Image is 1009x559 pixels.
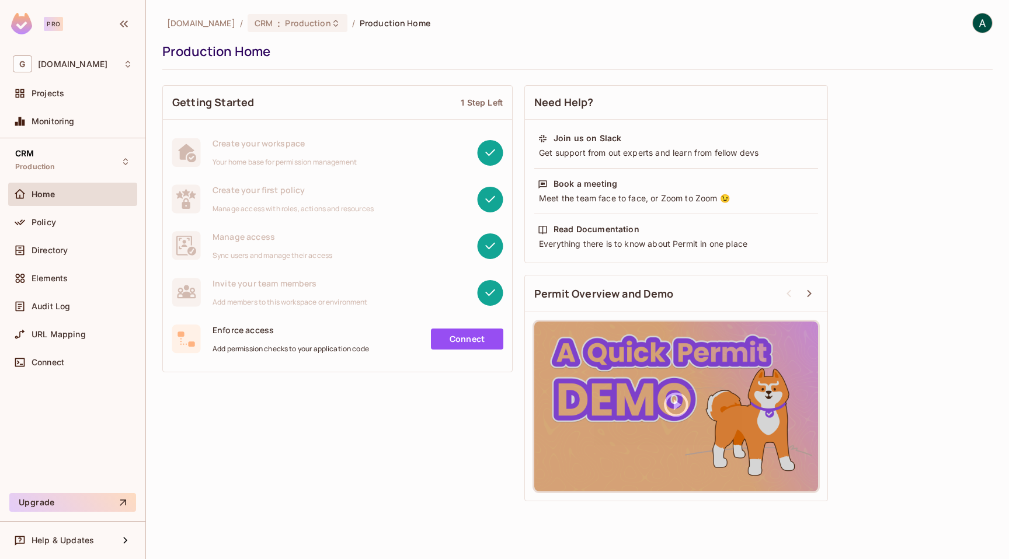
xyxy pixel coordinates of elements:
[32,330,86,339] span: URL Mapping
[167,18,235,29] span: the active workspace
[461,97,503,108] div: 1 Step Left
[32,218,56,227] span: Policy
[11,13,32,34] img: SReyMgAAAABJRU5ErkJggg==
[534,287,674,301] span: Permit Overview and Demo
[162,43,987,60] div: Production Home
[15,162,55,172] span: Production
[255,18,273,29] span: CRM
[213,184,374,195] span: Create your first policy
[352,18,355,29] li: /
[213,344,369,354] span: Add permission checks to your application code
[44,17,63,31] div: Pro
[534,95,594,110] span: Need Help?
[538,238,815,250] div: Everything there is to know about Permit in one place
[213,231,332,242] span: Manage access
[554,223,639,235] div: Read Documentation
[32,246,68,255] span: Directory
[9,493,136,512] button: Upgrade
[360,18,430,29] span: Production Home
[15,149,34,158] span: CRM
[32,536,94,545] span: Help & Updates
[213,204,374,214] span: Manage access with roles, actions and resources
[32,89,64,98] span: Projects
[213,324,369,336] span: Enforce access
[285,18,330,29] span: Production
[213,138,357,149] span: Create your workspace
[213,251,332,260] span: Sync users and manage their access
[213,158,357,167] span: Your home base for permission management
[554,132,621,144] div: Join us on Slack
[538,193,815,204] div: Meet the team face to face, or Zoom to Zoom 😉
[213,278,368,289] span: Invite your team members
[32,358,64,367] span: Connect
[554,178,617,190] div: Book a meeting
[973,13,992,33] img: Arpit Agrawal
[538,147,815,159] div: Get support from out experts and learn from fellow devs
[32,302,70,311] span: Audit Log
[431,329,503,350] a: Connect
[13,55,32,72] span: G
[172,95,254,110] span: Getting Started
[32,190,55,199] span: Home
[240,18,243,29] li: /
[32,274,68,283] span: Elements
[32,117,75,126] span: Monitoring
[38,60,107,69] span: Workspace: gameskraft.com
[213,298,368,307] span: Add members to this workspace or environment
[277,19,281,28] span: :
